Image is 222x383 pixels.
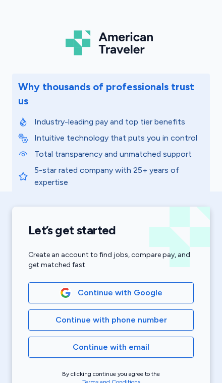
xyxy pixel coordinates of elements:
[78,287,162,299] span: Continue with Google
[34,164,204,188] p: 5-star rated company with 25+ years of expertise
[55,314,167,326] span: Continue with phone number
[28,250,194,270] div: Create an account to find jobs, compare pay, and get matched fast
[66,28,156,57] img: Logo
[60,287,71,298] img: Google Logo
[34,132,204,144] p: Intuitive technology that puts you in control
[28,282,194,303] button: Google LogoContinue with Google
[18,80,204,108] div: Why thousands of professionals trust us
[28,309,194,331] button: Continue with phone number
[73,341,149,353] span: Continue with email
[28,337,194,358] button: Continue with email
[28,223,194,238] h1: Let’s get started
[34,148,204,160] p: Total transparency and unmatched support
[34,116,204,128] p: Industry-leading pay and top tier benefits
